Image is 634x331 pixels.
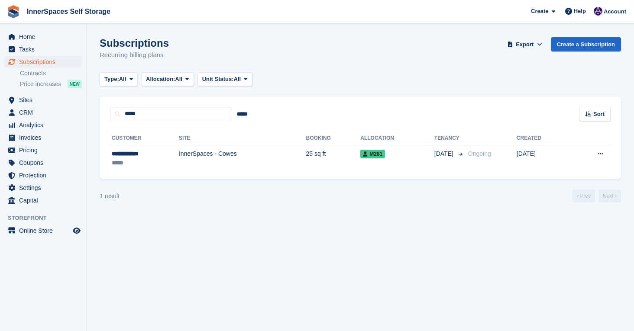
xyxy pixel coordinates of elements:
p: Recurring billing plans [100,50,169,60]
span: Home [19,31,71,43]
td: InnerSpaces - Cowes [179,145,306,172]
span: Subscriptions [19,56,71,68]
span: Coupons [19,157,71,169]
a: menu [4,31,82,43]
span: Storefront [8,214,86,222]
nav: Page [571,190,623,202]
span: Capital [19,194,71,206]
button: Allocation: All [141,72,194,87]
span: Unit Status: [202,75,234,84]
td: [DATE] [517,145,571,172]
span: Protection [19,169,71,181]
span: Analytics [19,119,71,131]
span: Allocation: [146,75,175,84]
a: menu [4,194,82,206]
span: Sort [593,110,605,119]
a: menu [4,169,82,181]
span: Ongoing [468,150,491,157]
span: Pricing [19,144,71,156]
a: Create a Subscription [551,37,621,51]
th: Allocation [360,132,434,145]
th: Booking [306,132,360,145]
span: Price increases [20,80,61,88]
a: Price increases NEW [20,79,82,89]
a: menu [4,43,82,55]
a: Previous [573,190,595,202]
a: menu [4,182,82,194]
a: menu [4,106,82,119]
span: Export [516,40,534,49]
a: menu [4,157,82,169]
th: Created [517,132,571,145]
button: Unit Status: All [197,72,252,87]
span: Invoices [19,132,71,144]
a: menu [4,225,82,237]
span: CRM [19,106,71,119]
th: Tenancy [434,132,465,145]
span: All [119,75,126,84]
span: Account [604,7,626,16]
span: Online Store [19,225,71,237]
a: Contracts [20,69,82,77]
span: Type: [104,75,119,84]
span: Tasks [19,43,71,55]
span: All [175,75,182,84]
th: Customer [110,132,179,145]
a: menu [4,94,82,106]
img: stora-icon-8386f47178a22dfd0bd8f6a31ec36ba5ce8667c1dd55bd0f319d3a0aa187defe.svg [7,5,20,18]
span: Create [531,7,548,16]
h1: Subscriptions [100,37,169,49]
img: Dominic Hampson [594,7,602,16]
a: menu [4,56,82,68]
a: menu [4,132,82,144]
td: 25 sq ft [306,145,360,172]
button: Export [506,37,544,51]
span: M281 [360,150,385,158]
a: menu [4,119,82,131]
button: Type: All [100,72,138,87]
div: 1 result [100,192,120,201]
th: Site [179,132,306,145]
span: [DATE] [434,149,455,158]
span: Sites [19,94,71,106]
a: InnerSpaces Self Storage [23,4,114,19]
span: Settings [19,182,71,194]
a: menu [4,144,82,156]
span: All [234,75,241,84]
span: Help [574,7,586,16]
a: Preview store [71,225,82,236]
a: Next [598,190,621,202]
div: NEW [68,80,82,88]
